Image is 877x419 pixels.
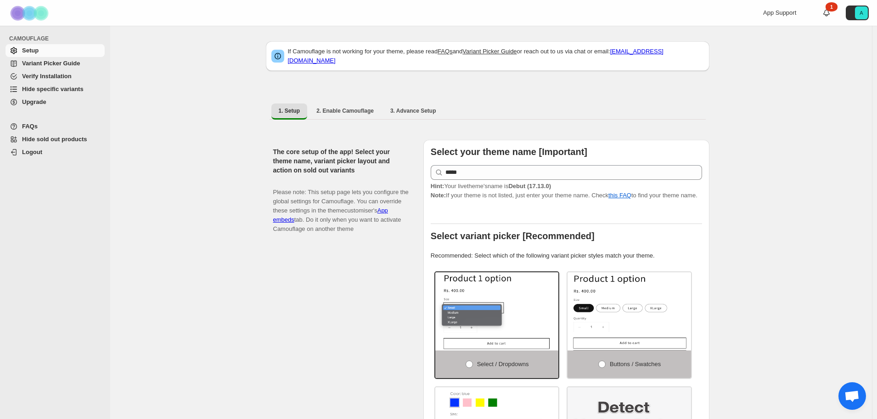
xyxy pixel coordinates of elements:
b: Select your theme name [Important] [431,147,587,157]
a: FAQs [438,48,453,55]
strong: Debut (17.13.0) [508,183,551,189]
span: Variant Picker Guide [22,60,80,67]
p: If your theme is not listed, just enter your theme name. Check to find your theme name. [431,182,702,200]
div: 1 [826,2,838,11]
span: Upgrade [22,98,46,105]
h2: The core setup of the app! Select your theme name, variant picker layout and action on sold out v... [273,147,409,175]
span: 2. Enable Camouflage [316,107,374,115]
span: Verify Installation [22,73,72,80]
span: App Support [763,9,796,16]
text: A [860,10,863,16]
a: Hide specific variants [6,83,105,96]
span: FAQs [22,123,38,130]
b: Select variant picker [Recommended] [431,231,595,241]
span: Your live theme's name is [431,183,551,189]
a: Logout [6,146,105,159]
span: Hide sold out products [22,136,87,143]
span: Select / Dropdowns [477,361,529,367]
span: Logout [22,149,42,155]
a: Verify Installation [6,70,105,83]
span: Setup [22,47,39,54]
strong: Hint: [431,183,444,189]
a: Hide sold out products [6,133,105,146]
span: Avatar with initials A [855,6,868,19]
img: Buttons / Swatches [568,272,691,350]
span: 3. Advance Setup [390,107,436,115]
a: Setup [6,44,105,57]
p: If Camouflage is not working for your theme, please read and or reach out to us via chat or email: [288,47,704,65]
span: Hide specific variants [22,86,84,92]
a: Open chat [838,382,866,410]
span: Buttons / Swatches [610,361,661,367]
button: Avatar with initials A [846,6,869,20]
a: 1 [822,8,831,17]
a: FAQs [6,120,105,133]
p: Recommended: Select which of the following variant picker styles match your theme. [431,251,702,260]
p: Please note: This setup page lets you configure the global settings for Camouflage. You can overr... [273,178,409,234]
span: 1. Setup [279,107,300,115]
img: Camouflage [7,0,53,26]
span: CAMOUFLAGE [9,35,106,42]
a: Variant Picker Guide [6,57,105,70]
a: Upgrade [6,96,105,109]
strong: Note: [431,192,446,199]
img: Select / Dropdowns [435,272,559,350]
a: this FAQ [608,192,631,199]
a: Variant Picker Guide [462,48,517,55]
